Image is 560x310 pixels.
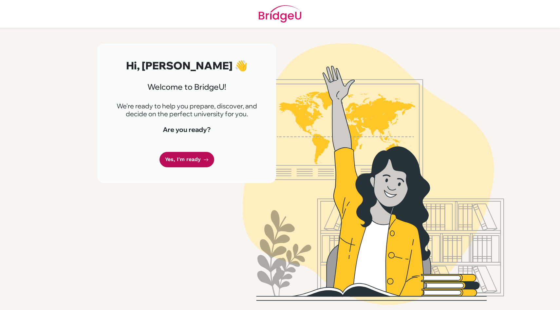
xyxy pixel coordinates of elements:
[113,82,260,92] h3: Welcome to BridgeU!
[159,152,214,167] a: Yes, I'm ready
[113,126,260,134] h4: Are you ready?
[187,44,560,305] img: Welcome to Bridge U
[113,59,260,72] h2: Hi, [PERSON_NAME] 👋
[113,102,260,118] p: We're ready to help you prepare, discover, and decide on the perfect university for you.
